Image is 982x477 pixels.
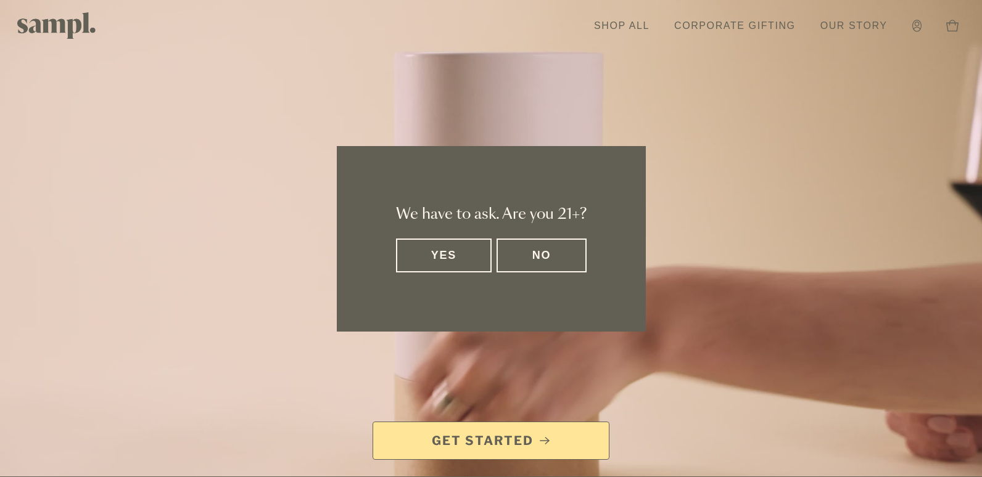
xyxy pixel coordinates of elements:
[432,432,534,449] span: Get Started
[588,12,656,39] a: Shop All
[373,422,609,460] a: Get Started
[814,12,894,39] a: Our Story
[668,12,802,39] a: Corporate Gifting
[17,12,96,39] img: Sampl logo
